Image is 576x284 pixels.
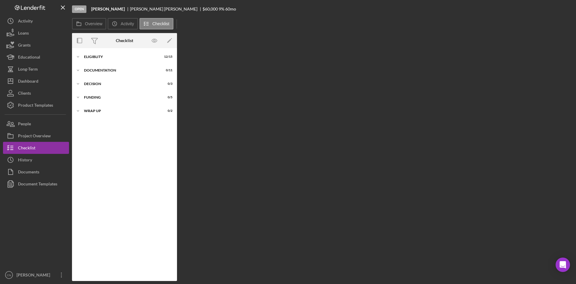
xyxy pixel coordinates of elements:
[15,269,54,282] div: [PERSON_NAME]
[3,15,69,27] button: Activity
[3,142,69,154] button: Checklist
[556,258,570,272] div: Open Intercom Messenger
[139,18,173,29] button: Checklist
[3,269,69,281] button: CN[PERSON_NAME]
[162,109,172,113] div: 0 / 2
[7,273,11,277] text: CN
[3,75,69,87] button: Dashboard
[152,21,169,26] label: Checklist
[84,82,157,86] div: Decision
[3,154,69,166] button: History
[18,118,31,131] div: People
[18,51,40,65] div: Educational
[162,82,172,86] div: 0 / 3
[3,130,69,142] button: Project Overview
[3,51,69,63] button: Educational
[225,7,236,11] div: 60 mo
[3,63,69,75] button: Long-Term
[18,178,57,191] div: Document Templates
[72,5,86,13] div: Open
[3,178,69,190] button: Document Templates
[18,99,53,113] div: Product Templates
[18,142,35,155] div: Checklist
[162,55,172,59] div: 12 / 15
[202,7,218,11] div: $60,000
[72,18,106,29] button: Overview
[18,87,31,101] div: Clients
[130,7,202,11] div: [PERSON_NAME] [PERSON_NAME]
[162,96,172,99] div: 0 / 5
[121,21,134,26] label: Activity
[18,154,32,167] div: History
[219,7,224,11] div: 9 %
[18,130,51,143] div: Project Overview
[116,38,133,43] div: Checklist
[3,27,69,39] button: Loans
[18,15,33,29] div: Activity
[85,21,102,26] label: Overview
[3,87,69,99] button: Clients
[18,39,31,53] div: Grants
[3,39,69,51] button: Grants
[91,7,125,11] b: [PERSON_NAME]
[18,63,38,77] div: Long-Term
[18,75,38,89] div: Dashboard
[84,96,157,99] div: Funding
[84,109,157,113] div: Wrap up
[3,166,69,178] button: Documents
[18,166,39,179] div: Documents
[18,27,29,41] div: Loans
[3,99,69,111] button: Product Templates
[162,69,172,72] div: 0 / 11
[84,55,157,59] div: Eligiblity
[84,69,157,72] div: Documentation
[3,118,69,130] button: People
[108,18,138,29] button: Activity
